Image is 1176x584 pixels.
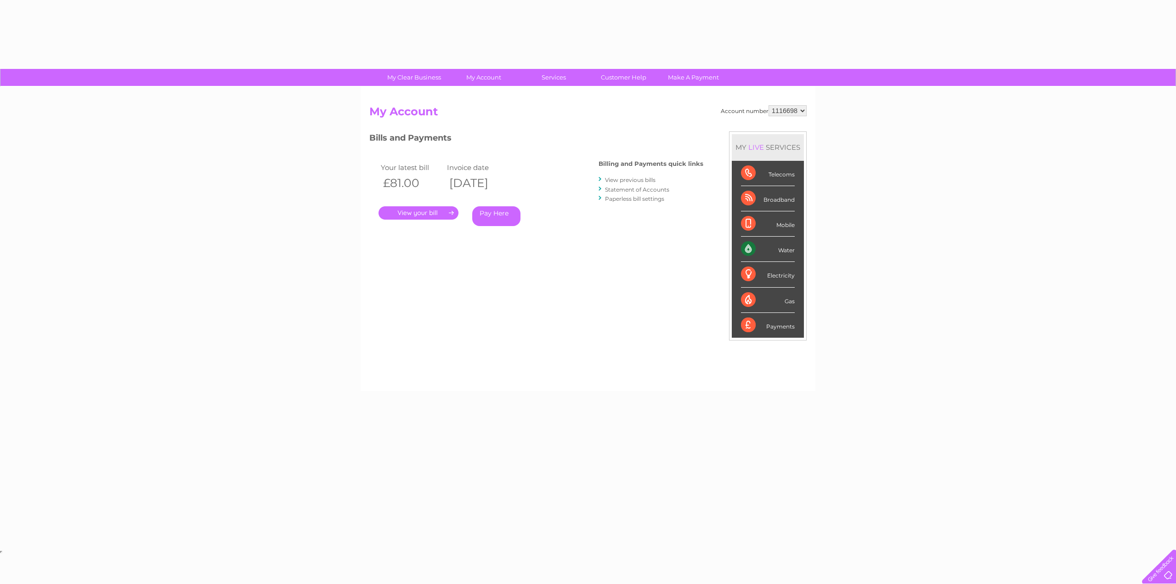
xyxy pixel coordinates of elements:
a: Customer Help [586,69,661,86]
div: Gas [741,288,795,313]
a: My Clear Business [376,69,452,86]
a: View previous bills [605,176,656,183]
h3: Bills and Payments [369,131,703,147]
div: Water [741,237,795,262]
div: MY SERVICES [732,134,804,160]
a: Services [516,69,592,86]
div: Electricity [741,262,795,287]
th: [DATE] [445,174,511,193]
div: Account number [721,105,807,116]
a: Statement of Accounts [605,186,669,193]
td: Invoice date [445,161,511,174]
a: . [379,206,458,220]
a: My Account [446,69,522,86]
a: Paperless bill settings [605,195,664,202]
th: £81.00 [379,174,445,193]
div: Mobile [741,211,795,237]
a: Pay Here [472,206,520,226]
a: Make A Payment [656,69,731,86]
div: LIVE [746,143,766,152]
div: Telecoms [741,161,795,186]
h2: My Account [369,105,807,123]
div: Broadband [741,186,795,211]
div: Payments [741,313,795,338]
h4: Billing and Payments quick links [599,160,703,167]
td: Your latest bill [379,161,445,174]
